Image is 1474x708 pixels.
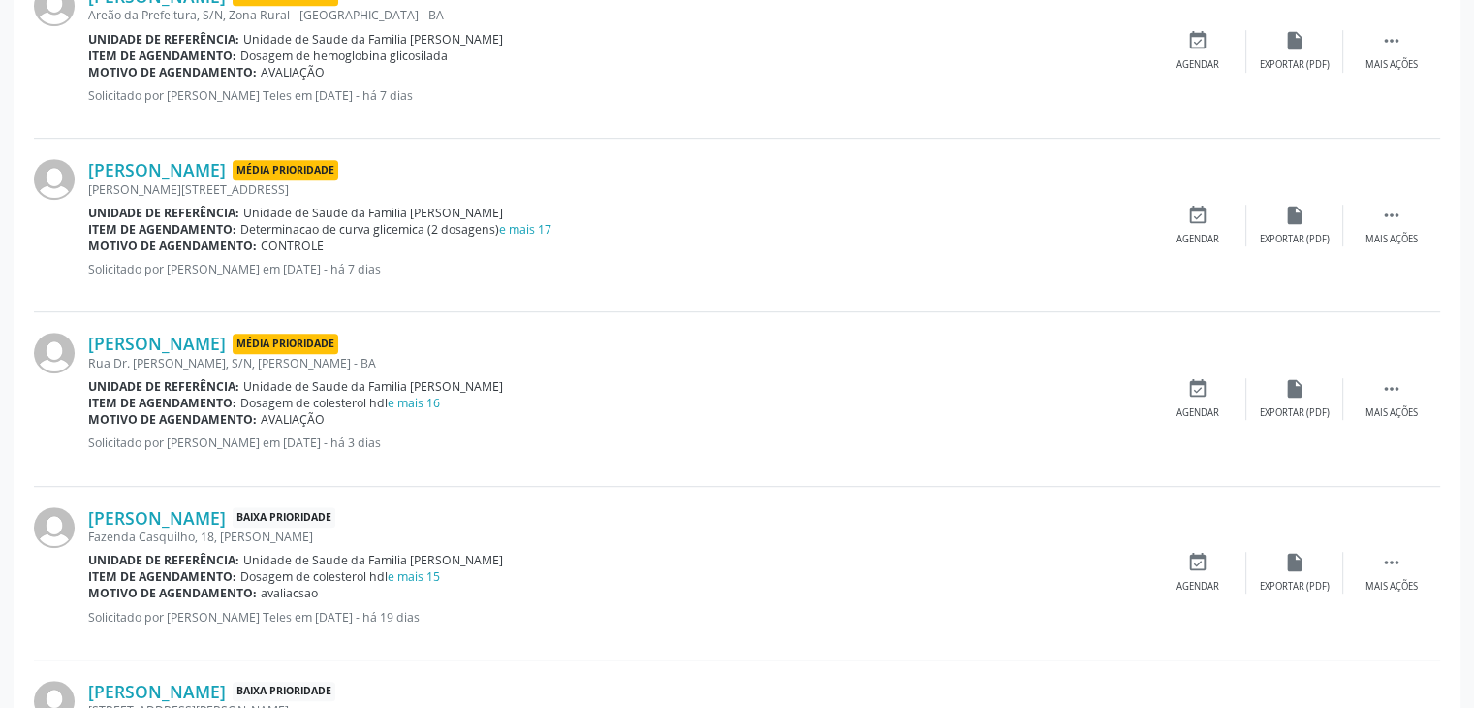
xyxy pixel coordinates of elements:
span: Dosagem de colesterol hdl [240,395,440,411]
div: Rua Dr. [PERSON_NAME], S/N, [PERSON_NAME] - BA [88,355,1149,371]
b: Motivo de agendamento: [88,411,257,428]
a: e mais 16 [388,395,440,411]
div: Exportar (PDF) [1260,233,1330,246]
img: img [34,333,75,373]
p: Solicitado por [PERSON_NAME] em [DATE] - há 3 dias [88,434,1149,451]
div: Agendar [1176,58,1219,72]
div: Exportar (PDF) [1260,580,1330,594]
span: Dosagem de colesterol hdl [240,568,440,585]
a: [PERSON_NAME] [88,159,226,180]
a: e mais 15 [388,568,440,585]
p: Solicitado por [PERSON_NAME] em [DATE] - há 7 dias [88,261,1149,277]
i: insert_drive_file [1284,30,1305,51]
b: Item de agendamento: [88,221,236,238]
i: event_available [1187,30,1208,51]
span: CONTROLE [261,238,324,254]
span: Unidade de Saude da Familia [PERSON_NAME] [243,552,503,568]
p: Solicitado por [PERSON_NAME] Teles em [DATE] - há 7 dias [88,87,1149,104]
i:  [1381,378,1402,400]
i:  [1381,552,1402,573]
p: Solicitado por [PERSON_NAME] Teles em [DATE] - há 19 dias [88,609,1149,626]
i: insert_drive_file [1284,552,1305,573]
i: insert_drive_file [1284,378,1305,400]
a: [PERSON_NAME] [88,681,226,702]
i:  [1381,205,1402,226]
span: Dosagem de hemoglobina glicosilada [240,48,448,64]
div: [PERSON_NAME][STREET_ADDRESS] [88,181,1149,198]
span: Média Prioridade [233,160,338,180]
i: event_available [1187,378,1208,400]
b: Unidade de referência: [88,205,239,221]
img: img [34,507,75,548]
a: [PERSON_NAME] [88,333,226,354]
b: Motivo de agendamento: [88,238,257,254]
b: Unidade de referência: [88,31,239,48]
div: Mais ações [1365,58,1418,72]
span: avaliacsao [261,585,318,601]
div: Exportar (PDF) [1260,58,1330,72]
div: Agendar [1176,406,1219,420]
div: Mais ações [1365,406,1418,420]
i: event_available [1187,552,1208,573]
div: Agendar [1176,233,1219,246]
span: Unidade de Saude da Familia [PERSON_NAME] [243,31,503,48]
span: Unidade de Saude da Familia [PERSON_NAME] [243,205,503,221]
div: Agendar [1176,580,1219,594]
span: Determinacao de curva glicemica (2 dosagens) [240,221,551,238]
span: Média Prioridade [233,334,338,354]
span: Baixa Prioridade [233,507,335,528]
div: Areão da Prefeitura, S/N, Zona Rural - [GEOGRAPHIC_DATA] - BA [88,7,1149,23]
b: Motivo de agendamento: [88,585,257,601]
b: Unidade de referência: [88,378,239,395]
a: e mais 17 [499,221,551,238]
div: Exportar (PDF) [1260,406,1330,420]
span: Unidade de Saude da Familia [PERSON_NAME] [243,378,503,395]
span: Baixa Prioridade [233,682,335,702]
b: Motivo de agendamento: [88,64,257,80]
span: AVALIAÇÃO [261,64,325,80]
div: Fazenda Casquilho, 18, [PERSON_NAME] [88,529,1149,545]
b: Item de agendamento: [88,395,236,411]
b: Item de agendamento: [88,48,236,64]
span: AVALIAÇÃO [261,411,325,428]
i: event_available [1187,205,1208,226]
div: Mais ações [1365,580,1418,594]
i: insert_drive_file [1284,205,1305,226]
div: Mais ações [1365,233,1418,246]
b: Item de agendamento: [88,568,236,585]
i:  [1381,30,1402,51]
b: Unidade de referência: [88,552,239,568]
img: img [34,159,75,200]
a: [PERSON_NAME] [88,507,226,529]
